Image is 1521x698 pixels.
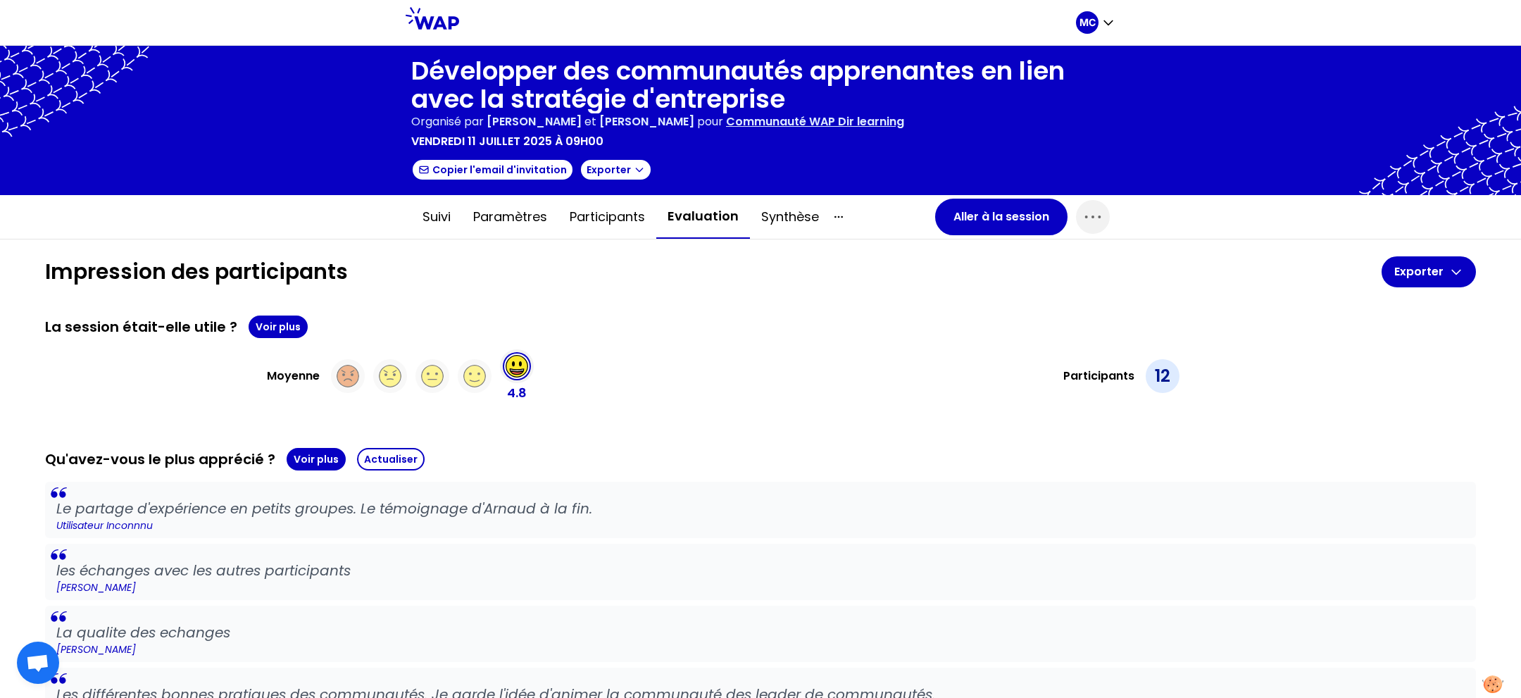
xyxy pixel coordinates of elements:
button: Synthèse [750,196,830,238]
h1: Impression des participants [45,259,1382,285]
button: Participants [558,196,656,238]
p: et [487,113,694,130]
button: Copier l'email d'invitation [411,158,574,181]
button: Voir plus [287,448,346,470]
p: [PERSON_NAME] [56,580,1465,594]
button: Paramètres [462,196,558,238]
span: [PERSON_NAME] [599,113,694,130]
p: 4.8 [507,383,527,403]
p: Communauté WAP Dir learning [726,113,904,130]
button: Evaluation [656,195,750,239]
h3: Moyenne [267,368,320,385]
button: Voir plus [249,316,308,338]
div: Qu'avez-vous le plus apprécié ? [45,448,1476,470]
button: Suivi [411,196,462,238]
p: les échanges avec les autres participants [56,561,1465,580]
p: [PERSON_NAME] [56,642,1465,656]
p: 12 [1155,365,1170,387]
div: La session était-elle utile ? [45,316,1476,338]
p: MC [1079,15,1096,30]
button: Aller à la session [935,199,1068,235]
p: Le partage d'expérience en petits groupes. Le témoignage d'Arnaud à la fin. [56,499,1465,518]
h3: Participants [1063,368,1134,385]
button: Exporter [1382,256,1476,287]
button: Exporter [580,158,652,181]
p: La qualite des echanges [56,623,1465,642]
span: [PERSON_NAME] [487,113,582,130]
h1: Développer des communautés apprenantes en lien avec la stratégie d'entreprise [411,57,1110,113]
p: Organisé par [411,113,484,130]
button: MC [1076,11,1115,34]
a: Ouvrir le chat [17,642,59,684]
button: Actualiser [357,448,425,470]
p: Utilisateur inconnnu [56,518,1465,532]
p: vendredi 11 juillet 2025 à 09h00 [411,133,603,150]
p: pour [697,113,723,130]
